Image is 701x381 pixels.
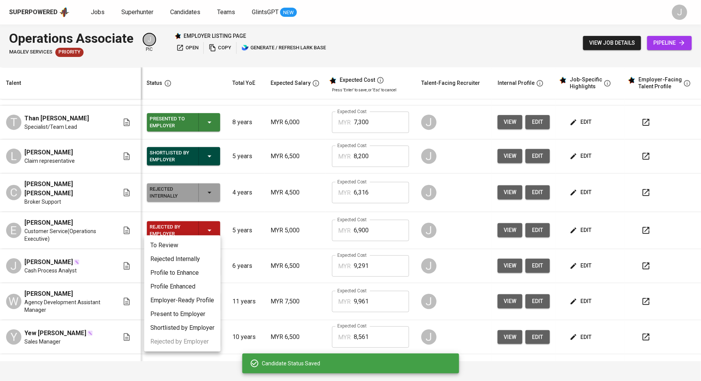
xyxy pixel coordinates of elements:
[144,293,221,307] li: Employer-Ready Profile
[262,360,453,367] div: Candidate Status Saved
[144,280,221,293] li: Profile Enhanced
[144,252,221,266] li: Rejected Internally
[144,321,221,335] li: Shortlisted by Employer
[144,238,221,252] li: To Review
[144,307,221,321] li: Present to Employer
[144,266,221,280] li: Profile to Enhance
